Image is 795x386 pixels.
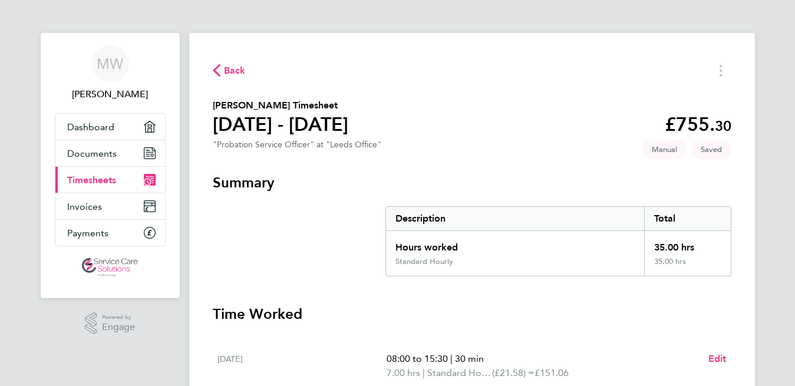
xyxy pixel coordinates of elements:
img: servicecare-logo-retina.png [82,258,137,277]
span: Edit [708,353,727,364]
span: £151.06 [535,367,569,378]
span: 30 min [455,353,484,364]
a: Dashboard [55,114,165,140]
span: 30 [715,117,731,134]
a: Go to home page [55,258,166,277]
div: [DATE] [217,352,387,380]
a: Timesheets [55,167,165,193]
div: Standard Hourly [395,257,453,266]
nav: Main navigation [41,33,180,298]
span: | [450,353,453,364]
span: Dashboard [67,121,114,133]
span: Back [224,64,246,78]
a: Invoices [55,193,165,219]
h1: [DATE] - [DATE] [213,113,348,136]
span: MW [97,56,123,71]
a: Payments [55,220,165,246]
div: Hours worked [386,231,645,257]
app-decimal: £755. [665,113,731,136]
span: Payments [67,227,108,239]
span: Mark Woodsworth [55,87,166,101]
span: Timesheets [67,174,116,186]
span: 7.00 hrs [387,367,420,378]
div: Summary [385,206,731,276]
div: 35.00 hrs [644,231,730,257]
span: 08:00 to 15:30 [387,353,448,364]
a: Edit [708,352,727,366]
span: Documents [67,148,117,159]
span: Invoices [67,201,102,212]
span: | [423,367,425,378]
span: (£21.58) = [492,367,535,378]
h2: [PERSON_NAME] Timesheet [213,98,348,113]
h3: Summary [213,173,731,192]
div: "Probation Service Officer" at "Leeds Office" [213,140,381,150]
a: MW[PERSON_NAME] [55,45,166,101]
button: Timesheets Menu [710,61,731,80]
button: Back [213,63,246,78]
a: Powered byEngage [85,312,135,335]
span: Engage [102,322,135,332]
a: Documents [55,140,165,166]
span: This timesheet is Saved. [691,140,731,159]
span: Powered by [102,312,135,322]
span: Standard Hourly [427,366,492,380]
span: This timesheet was manually created. [642,140,687,159]
div: Total [644,207,730,230]
div: 35.00 hrs [644,257,730,276]
div: Description [386,207,645,230]
h3: Time Worked [213,305,731,324]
